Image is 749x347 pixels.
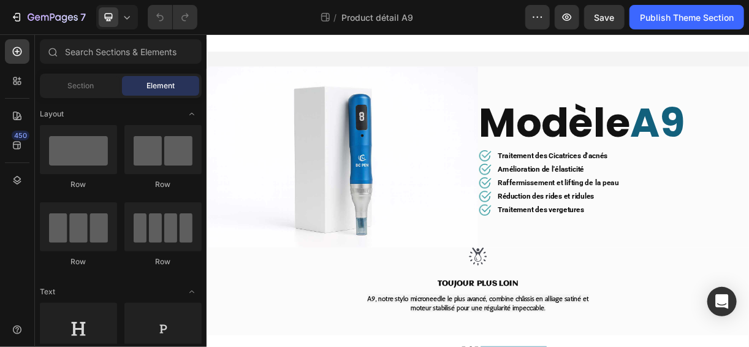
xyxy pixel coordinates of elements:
img: gempages_432750572815254551-1dc7ab17-a9f3-48e4-b97c-ab7fc9bcc5fe.svg [355,289,380,314]
button: Publish Theme Section [629,5,744,29]
strong: Modèle [369,82,574,158]
div: Row [124,256,202,267]
span: / [334,11,337,24]
span: Toggle open [182,104,202,124]
p: 7 [80,10,86,25]
div: Open Intercom Messenger [707,287,737,316]
strong: Traitement des Cicatrices d'acnés [395,159,544,170]
div: Row [40,179,117,190]
strong: Réduction des rides et ridules [395,214,525,226]
div: 450 [12,131,29,140]
button: 7 [5,5,91,29]
span: Save [595,12,615,23]
input: Search Sections & Elements [40,39,202,64]
strong: Raffermissement et lifting de la peau [395,196,559,207]
strong: Amélioration de l'élasticité [395,177,512,189]
div: Row [124,179,202,190]
span: Toggle open [182,282,202,302]
p: Toujour plus loin [218,332,519,345]
strong: A9 [574,82,648,158]
button: Save [584,5,625,29]
div: Publish Theme Section [640,11,734,24]
strong: Traitement des vergetures [395,232,512,244]
iframe: Design area [207,34,749,347]
div: Undo/Redo [148,5,197,29]
span: Layout [40,109,64,120]
span: Element [146,80,175,91]
span: Section [68,80,94,91]
span: Product détail A9 [342,11,414,24]
div: Row [40,256,117,267]
span: Text [40,286,55,297]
